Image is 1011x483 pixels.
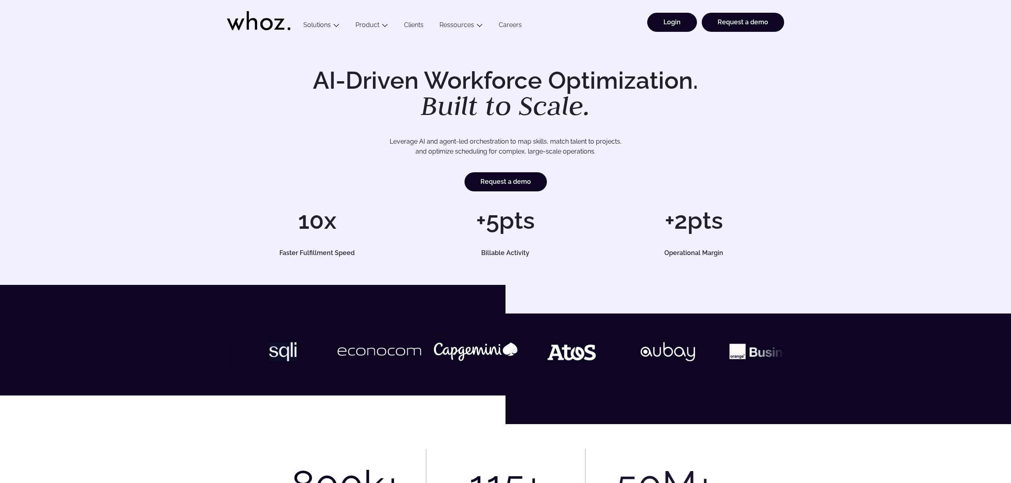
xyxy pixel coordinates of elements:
button: Product [347,21,396,32]
h1: 10x [227,208,407,232]
h1: +5pts [415,208,595,232]
h1: +2pts [604,208,784,232]
p: Leverage AI and agent-led orchestration to map skills, match talent to projects, and optimize sch... [255,136,756,157]
a: Request a demo [702,13,784,32]
em: Built to Scale. [421,88,590,123]
a: Request a demo [465,172,547,191]
button: Solutions [295,21,347,32]
a: Clients [396,21,431,32]
h1: AI-Driven Workforce Optimization. [302,68,709,119]
a: Careers [491,21,530,32]
a: Login [647,13,697,32]
iframe: Chatbot [958,430,1000,472]
a: Ressources [439,21,474,29]
button: Ressources [431,21,491,32]
h5: Operational Margin [613,250,775,256]
h5: Faster Fulfillment Speed [236,250,398,256]
a: Product [355,21,379,29]
h5: Billable Activity [424,250,587,256]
